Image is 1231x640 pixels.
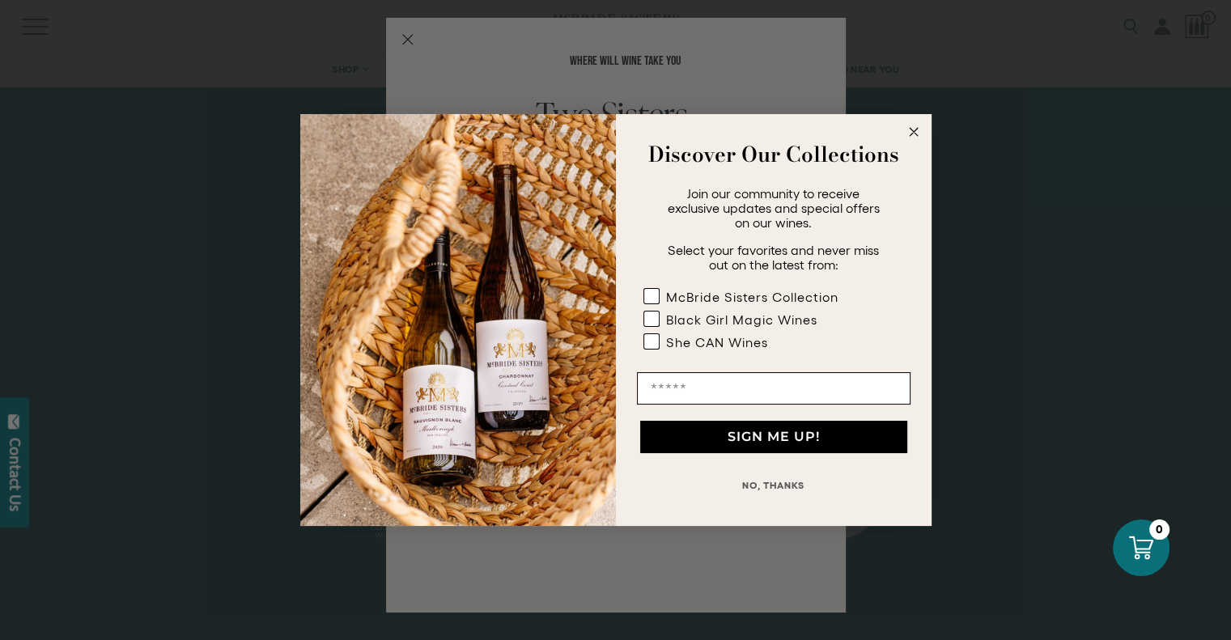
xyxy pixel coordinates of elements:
[666,312,817,327] div: Black Girl Magic Wines
[637,372,911,405] input: Email
[1149,519,1169,540] div: 0
[300,114,616,526] img: 42653730-7e35-4af7-a99d-12bf478283cf.jpeg
[668,243,879,272] span: Select your favorites and never miss out on the latest from:
[637,469,911,502] button: NO, THANKS
[904,122,923,142] button: Close dialog
[640,421,907,453] button: SIGN ME UP!
[666,335,768,350] div: She CAN Wines
[668,186,880,230] span: Join our community to receive exclusive updates and special offers on our wines.
[648,138,899,170] strong: Discover Our Collections
[666,290,838,304] div: McBride Sisters Collection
